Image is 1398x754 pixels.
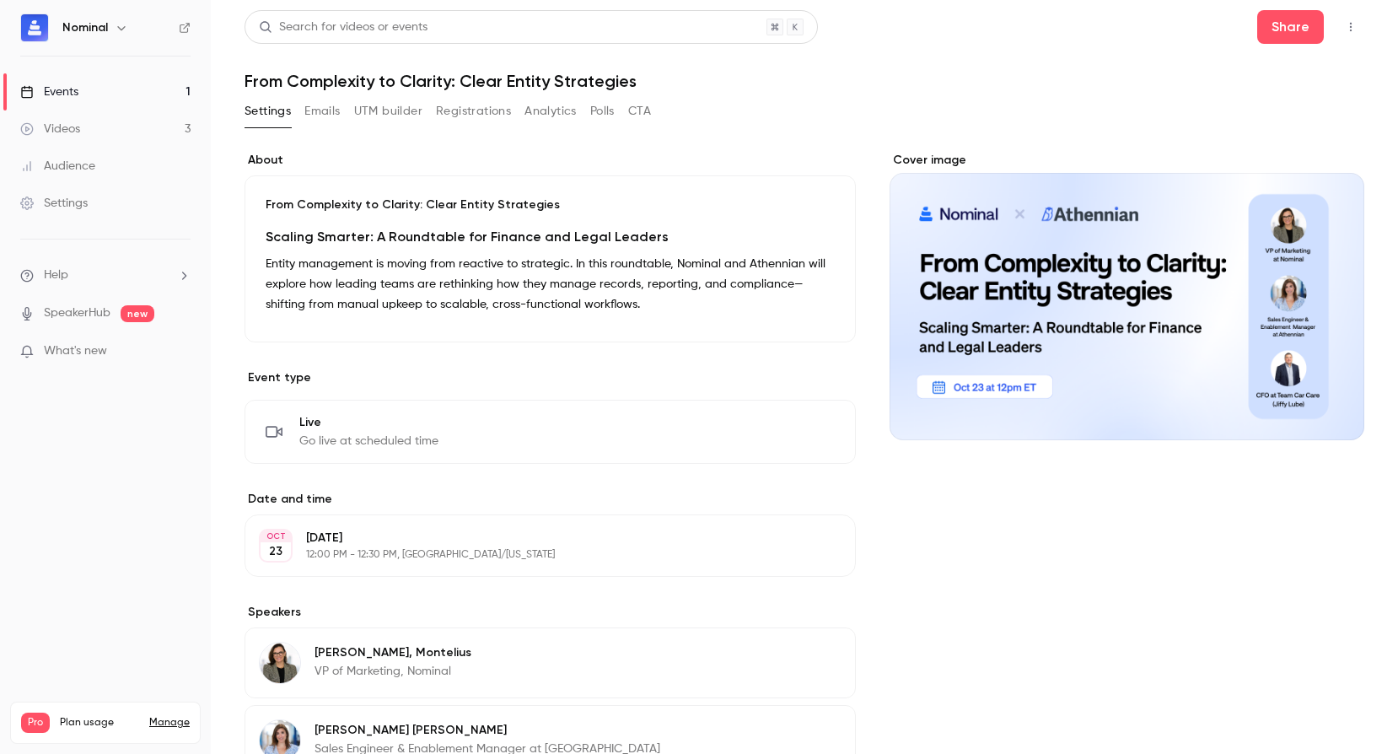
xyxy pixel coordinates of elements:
label: Date and time [245,491,856,508]
button: Analytics [524,98,577,125]
label: Speakers [245,604,856,621]
li: help-dropdown-opener [20,267,191,284]
span: Plan usage [60,716,139,730]
button: Settings [245,98,291,125]
div: Events [20,83,78,100]
div: Videos [20,121,80,137]
span: new [121,305,154,322]
p: 12:00 PM - 12:30 PM, [GEOGRAPHIC_DATA]/[US_STATE] [306,548,766,562]
button: UTM builder [354,98,422,125]
button: Share [1257,10,1324,44]
div: Audience [20,158,95,175]
button: Registrations [436,98,511,125]
label: Cover image [890,152,1365,169]
p: VP of Marketing, Nominal [315,663,471,680]
div: Search for videos or events [259,19,427,36]
iframe: Noticeable Trigger [170,344,191,359]
p: 23 [269,543,282,560]
span: Go live at scheduled time [299,433,438,450]
p: [PERSON_NAME] [PERSON_NAME] [315,722,660,739]
label: About [245,152,856,169]
p: [DATE] [306,530,766,547]
button: Emails [304,98,340,125]
p: [PERSON_NAME], Montelius [315,644,471,661]
div: OCT [261,530,291,542]
a: Manage [149,716,190,730]
a: SpeakerHub [44,304,110,322]
span: Help [44,267,68,284]
h2: Scaling Smarter: A Roundtable for Finance and Legal Leaders [266,227,835,247]
button: Polls [590,98,615,125]
div: Stephanie, Montelius[PERSON_NAME], MonteliusVP of Marketing, Nominal [245,627,856,698]
img: Nominal [21,14,48,41]
h6: Nominal [62,19,108,36]
p: Entity management is moving from reactive to strategic. In this roundtable, Nominal and Athennian... [266,254,835,315]
button: CTA [628,98,651,125]
span: Live [299,414,438,431]
span: Pro [21,713,50,733]
img: Stephanie, Montelius [260,643,300,683]
p: From Complexity to Clarity: Clear Entity Strategies [266,197,835,213]
div: Settings [20,195,88,212]
p: Event type [245,369,856,386]
section: Cover image [890,152,1365,440]
span: What's new [44,342,107,360]
h1: From Complexity to Clarity: Clear Entity Strategies [245,71,1364,91]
